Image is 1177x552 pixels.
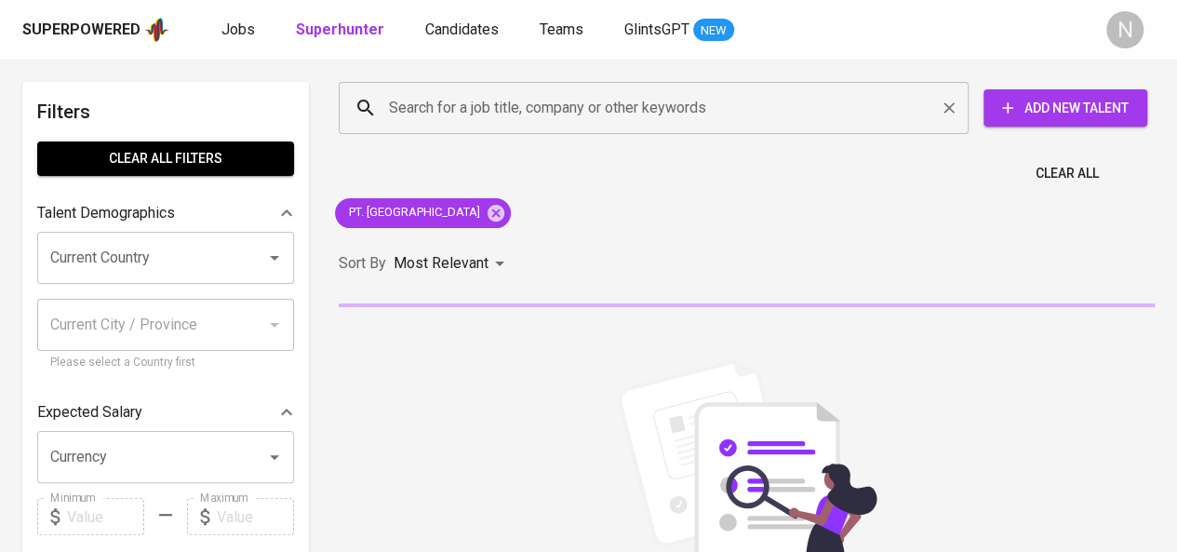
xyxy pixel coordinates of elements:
button: Add New Talent [983,89,1147,127]
span: Add New Talent [998,97,1132,120]
button: Clear All filters [37,141,294,176]
button: Clear [936,95,962,121]
p: Please select a Country first [50,354,281,372]
span: Clear All [1036,162,1099,185]
span: GlintsGPT [624,20,689,38]
div: Expected Salary [37,394,294,431]
p: Most Relevant [394,252,488,275]
span: NEW [693,21,734,40]
button: Clear All [1028,156,1106,191]
span: PT. [GEOGRAPHIC_DATA] [335,204,491,222]
a: Superhunter [296,19,388,42]
div: Talent Demographics [37,195,294,232]
img: app logo [144,16,169,44]
a: Candidates [425,19,502,42]
button: Open [261,444,288,470]
b: Superhunter [296,20,384,38]
button: Open [261,245,288,271]
a: Superpoweredapp logo [22,16,169,44]
span: Teams [540,20,583,38]
h6: Filters [37,97,294,127]
div: Superpowered [22,20,140,41]
span: Candidates [425,20,499,38]
div: N [1106,11,1144,48]
div: Most Relevant [394,247,511,281]
div: PT. [GEOGRAPHIC_DATA] [335,198,511,228]
a: Teams [540,19,587,42]
input: Value [67,498,144,535]
input: Value [217,498,294,535]
a: Jobs [221,19,259,42]
span: Jobs [221,20,255,38]
span: Clear All filters [52,147,279,170]
p: Sort By [339,252,386,275]
p: Talent Demographics [37,202,175,224]
a: GlintsGPT NEW [624,19,734,42]
p: Expected Salary [37,401,142,424]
